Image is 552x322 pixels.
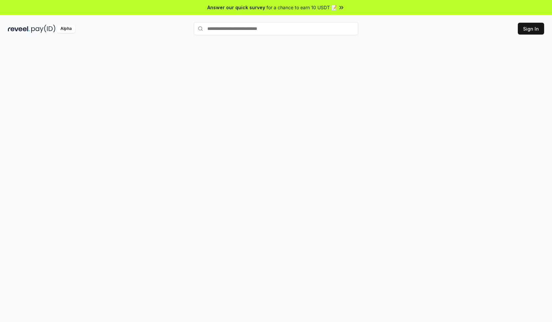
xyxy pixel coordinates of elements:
[207,4,265,11] span: Answer our quick survey
[57,25,75,33] div: Alpha
[518,23,544,35] button: Sign In
[31,25,56,33] img: pay_id
[266,4,337,11] span: for a chance to earn 10 USDT 📝
[8,25,30,33] img: reveel_dark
